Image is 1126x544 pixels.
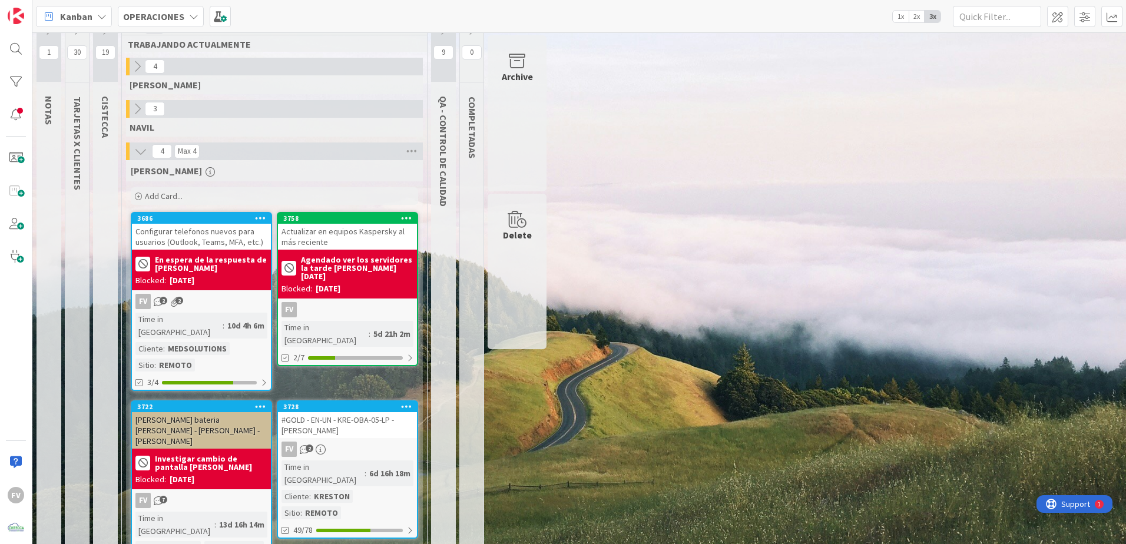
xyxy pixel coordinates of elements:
div: Max 4 [178,148,196,154]
div: 6d 16h 18m [366,467,413,480]
div: FV [278,302,417,317]
span: 19 [95,45,115,59]
div: Configurar telefonos nuevos para usuarios (Outlook, Teams, MFA, etc.) [132,224,271,250]
div: Archive [502,69,533,84]
span: Support [25,2,54,16]
div: [DATE] [316,283,340,295]
div: Time in [GEOGRAPHIC_DATA] [135,512,214,538]
a: 3728#GOLD - EN-UN - KRE-OBA-05-LP - [PERSON_NAME]FVTime in [GEOGRAPHIC_DATA]:6d 16h 18mCliente:KR... [277,400,418,539]
div: 3722 [132,402,271,412]
div: FV [281,302,297,317]
div: 3758Actualizar en equipos Kaspersky al más reciente [278,213,417,250]
span: QA - CONTROL DE CALIDAD [438,96,449,207]
div: Sitio [135,359,154,371]
span: Kanban [60,9,92,24]
span: 2 [175,297,183,304]
div: 10d 4h 6m [224,319,267,332]
div: 3728#GOLD - EN-UN - KRE-OBA-05-LP - [PERSON_NAME] [278,402,417,438]
div: 5d 21h 2m [370,327,413,340]
div: Cliente [281,490,309,503]
span: GABRIEL [130,79,201,91]
div: 3722 [137,403,271,411]
div: FV [135,493,151,508]
div: REMOTO [156,359,195,371]
div: FV [135,294,151,309]
span: 1x [893,11,909,22]
div: KRESTON [311,490,353,503]
span: : [163,342,165,355]
div: 1 [61,5,64,14]
span: CISTECCA [100,96,111,138]
span: TRABAJANDO ACTUALMENTE [128,38,412,50]
div: [DATE] [170,274,194,287]
div: FV [132,493,271,508]
span: 30 [67,45,87,59]
span: 3x [925,11,940,22]
span: TARJETAS X CLIENTES [72,97,84,190]
div: 3728 [278,402,417,412]
span: 4 [152,144,172,158]
span: : [365,467,366,480]
span: : [154,359,156,371]
span: NAVIL [130,121,154,133]
div: 3686 [137,214,271,223]
span: 2 [306,445,313,452]
div: 3728 [283,403,417,411]
div: Time in [GEOGRAPHIC_DATA] [281,460,365,486]
div: FV [278,442,417,457]
div: 13d 16h 14m [216,518,267,531]
input: Quick Filter... [953,6,1041,27]
div: FV [8,487,24,503]
div: Cliente [135,342,163,355]
span: 2x [909,11,925,22]
div: Blocked: [281,283,312,295]
span: 2 [160,297,167,304]
a: 3686Configurar telefonos nuevos para usuarios (Outlook, Teams, MFA, etc.)En espera de la respuest... [131,212,272,391]
b: En espera de la respuesta de [PERSON_NAME] [155,256,267,272]
div: Blocked: [135,274,166,287]
div: [DATE] [170,473,194,486]
span: 7 [160,496,167,503]
div: 3686 [132,213,271,224]
span: : [223,319,224,332]
div: FV [132,294,271,309]
div: #GOLD - EN-UN - KRE-OBA-05-LP - [PERSON_NAME] [278,412,417,438]
div: 3686Configurar telefonos nuevos para usuarios (Outlook, Teams, MFA, etc.) [132,213,271,250]
div: Actualizar en equipos Kaspersky al más reciente [278,224,417,250]
div: Time in [GEOGRAPHIC_DATA] [281,321,369,347]
div: FV [281,442,297,457]
div: MEDSOLUTIONS [165,342,230,355]
b: OPERACIONES [123,11,184,22]
div: 3722[PERSON_NAME] bateria [PERSON_NAME] - [PERSON_NAME] - [PERSON_NAME] [132,402,271,449]
span: : [309,490,311,503]
span: : [300,506,302,519]
span: 49/78 [293,524,313,536]
b: Agendado ver los servidores la tarde [PERSON_NAME][DATE] [301,256,413,280]
span: 3 [145,102,165,116]
span: 1 [39,45,59,59]
span: 9 [433,45,453,59]
a: 3758Actualizar en equipos Kaspersky al más recienteAgendado ver los servidores la tarde [PERSON_N... [277,212,418,366]
b: Investigar cambio de pantalla [PERSON_NAME] [155,455,267,471]
span: : [369,327,370,340]
div: Time in [GEOGRAPHIC_DATA] [135,313,223,339]
div: [PERSON_NAME] bateria [PERSON_NAME] - [PERSON_NAME] - [PERSON_NAME] [132,412,271,449]
span: NOTAS [43,96,55,125]
div: REMOTO [302,506,341,519]
img: Visit kanbanzone.com [8,8,24,24]
span: 2/7 [293,351,304,364]
span: : [214,518,216,531]
div: Delete [503,228,532,242]
div: 3758 [283,214,417,223]
span: 0 [462,45,482,59]
img: avatar [8,520,24,536]
span: FERNANDO [131,165,202,177]
span: COMPLETADAS [466,97,478,158]
span: 4 [145,59,165,74]
div: 3758 [278,213,417,224]
div: Sitio [281,506,300,519]
div: Blocked: [135,473,166,486]
span: Add Card... [145,191,183,201]
span: 3/4 [147,376,158,389]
